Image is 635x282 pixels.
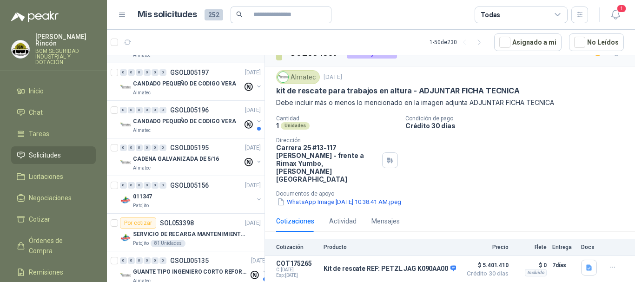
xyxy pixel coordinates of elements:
[245,144,261,152] p: [DATE]
[133,192,152,201] p: 011347
[159,69,166,76] div: 0
[120,270,131,281] img: Company Logo
[133,155,219,164] p: CADENA GALVANIZADA DE 5/16
[136,257,143,264] div: 0
[152,107,159,113] div: 0
[462,260,509,271] span: $ 5.401.410
[144,69,151,76] div: 0
[11,104,96,121] a: Chat
[120,232,131,243] img: Company Logo
[35,33,96,46] p: [PERSON_NAME] Rincón
[170,182,209,189] p: GSOL005156
[405,115,631,122] p: Condición de pago
[128,182,135,189] div: 0
[276,98,624,108] p: Debe incluir más o menos lo mencionado en la imagen adjunta ADJUNTAR FICHA TECNICA
[405,122,631,130] p: Crédito 30 días
[607,7,624,23] button: 1
[136,144,143,151] div: 0
[29,193,72,203] span: Negociaciones
[276,190,631,197] p: Documentos de apoyo
[281,122,310,130] div: Unidades
[29,214,50,224] span: Cotizar
[245,68,261,77] p: [DATE]
[170,69,209,76] p: GSOL005197
[29,150,61,160] span: Solicitudes
[107,214,265,251] a: Por cotizarSOL053398[DATE] Company LogoSERVICIO DE RECARGA MANTENIMIENTO Y PRESTAMOS DE EXTINTORE...
[329,216,357,226] div: Actividad
[276,144,378,183] p: Carrera 25 #13-117 [PERSON_NAME] - frente a Rimax Yumbo , [PERSON_NAME][GEOGRAPHIC_DATA]
[144,257,151,264] div: 0
[159,107,166,113] div: 0
[245,219,261,228] p: [DATE]
[29,107,43,118] span: Chat
[276,122,279,130] p: 1
[144,182,151,189] div: 0
[569,33,624,51] button: No Leídos
[245,106,261,115] p: [DATE]
[120,195,131,206] img: Company Logo
[29,267,63,277] span: Remisiones
[120,157,131,168] img: Company Logo
[133,79,236,88] p: CANDADO PEQUEÑO DE CODIGO VERA
[120,182,127,189] div: 0
[11,232,96,260] a: Órdenes de Compra
[276,115,398,122] p: Cantidad
[133,240,149,247] p: Patojito
[133,117,236,126] p: CANDADO PEQUEÑO DE CODIGO VERA
[276,197,402,207] button: WhatsApp Image [DATE] 10.38.41 AM.jpeg
[133,202,149,210] p: Patojito
[159,257,166,264] div: 0
[160,220,194,226] p: SOL053398
[35,48,96,65] p: BGM SEGURIDAD INDUSTRIAL Y DOTACIÓN
[324,265,456,273] p: Kit de rescate REF: PETZL JAG K090AA00
[251,256,267,265] p: [DATE]
[581,244,600,250] p: Docs
[276,216,314,226] div: Cotizaciones
[152,182,159,189] div: 0
[120,119,131,131] img: Company Logo
[276,70,320,84] div: Almatec
[276,260,318,267] p: COT175265
[152,144,159,151] div: 0
[120,180,263,210] a: 0 0 0 0 0 0 GSOL005156[DATE] Company Logo011347Patojito
[430,35,487,50] div: 1 - 50 de 230
[552,260,575,271] p: 7 días
[278,72,288,82] img: Company Logo
[525,269,547,276] div: Incluido
[276,267,318,273] span: C: [DATE]
[462,244,509,250] p: Precio
[11,210,96,228] a: Cotizar
[133,89,151,97] p: Almatec
[136,69,143,76] div: 0
[11,168,96,185] a: Licitaciones
[616,4,627,13] span: 1
[29,129,49,139] span: Tareas
[159,182,166,189] div: 0
[144,107,151,113] div: 0
[514,244,547,250] p: Flete
[11,82,96,100] a: Inicio
[133,127,151,134] p: Almatec
[324,244,456,250] p: Producto
[236,11,243,18] span: search
[29,236,87,256] span: Órdenes de Compra
[133,230,249,239] p: SERVICIO DE RECARGA MANTENIMIENTO Y PRESTAMOS DE EXTINTORES
[120,69,127,76] div: 0
[120,257,127,264] div: 0
[276,86,520,96] p: kit de rescate para trabajos en altura - ADJUNTAR FICHA TECNICA
[152,69,159,76] div: 0
[120,82,131,93] img: Company Logo
[552,244,575,250] p: Entrega
[11,125,96,143] a: Tareas
[128,107,135,113] div: 0
[151,240,185,247] div: 81 Unidades
[11,189,96,207] a: Negociaciones
[494,33,562,51] button: Asignado a mi
[133,268,249,276] p: GUANTE TIPO INGENIERO CORTO REFORZADO
[276,273,318,278] span: Exp: [DATE]
[120,217,156,229] div: Por cotizar
[170,257,209,264] p: GSOL005135
[514,260,547,271] p: $ 0
[324,73,342,82] p: [DATE]
[481,10,500,20] div: Todas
